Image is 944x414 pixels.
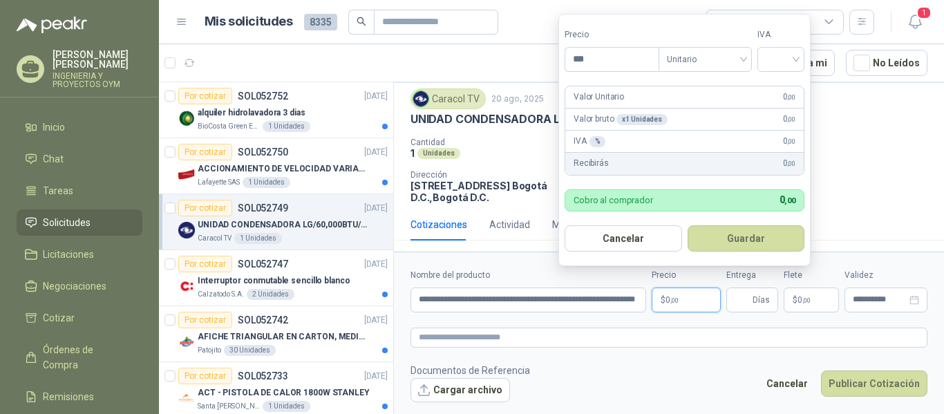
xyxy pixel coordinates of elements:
div: 30 Unidades [224,345,276,356]
img: Company Logo [178,390,195,406]
p: [DATE] [364,314,388,327]
p: Cantidad [410,138,592,147]
p: Interruptor conmutable sencillo blanco [198,274,350,288]
p: SOL052742 [238,315,288,325]
span: Negociaciones [43,279,106,294]
p: SOL052747 [238,259,288,269]
span: Unitario [667,49,744,70]
p: AFICHE TRIANGULAR EN CARTON, MEDIDAS 30 CM X 45 CM [198,330,370,344]
a: Por cotizarSOL052750[DATE] Company LogoACCIONAMIENTO DE VELOCIDAD VARIABLELafayette SAS1 Unidades [159,138,393,194]
div: Por cotizar [178,88,232,104]
span: ,00 [787,93,795,101]
p: Dirección [410,170,563,180]
a: Cotizar [17,305,142,331]
label: Precio [652,269,721,282]
a: Chat [17,146,142,172]
button: 1 [903,10,927,35]
p: $ 0,00 [784,288,839,312]
div: % [589,136,606,147]
div: Por cotizar [178,200,232,216]
p: Recibirás [574,157,609,170]
span: ,00 [787,160,795,167]
label: Flete [784,269,839,282]
a: Por cotizarSOL052747[DATE] Company LogoInterruptor conmutable sencillo blancoCalzatodo S.A.2 Unid... [159,250,393,306]
p: [DATE] [364,258,388,271]
label: IVA [757,28,804,41]
img: Company Logo [178,110,195,126]
button: No Leídos [846,50,927,76]
span: $ [793,296,797,304]
a: Inicio [17,114,142,140]
p: 20 ago, 2025 [491,93,544,106]
img: Logo peakr [17,17,87,33]
a: Por cotizarSOL052742[DATE] Company LogoAFICHE TRIANGULAR EN CARTON, MEDIDAS 30 CM X 45 CMPatojito... [159,306,393,362]
div: Por cotizar [178,368,232,384]
span: 0 [783,113,795,126]
span: 8335 [304,14,337,30]
p: UNIDAD CONDENSADORA LG/60,000BTU/220V/R410A: I [410,112,712,126]
p: BioCosta Green Energy S.A.S [198,121,260,132]
div: Cotizaciones [410,217,467,232]
span: Inicio [43,120,65,135]
h1: Mis solicitudes [205,12,293,32]
p: Patojito [198,345,221,356]
p: Valor bruto [574,113,668,126]
div: Mensajes [552,217,594,232]
span: ,00 [784,196,795,205]
span: 0 [783,135,795,148]
p: SOL052750 [238,147,288,157]
span: 0 [783,157,795,170]
p: Lafayette SAS [198,177,240,188]
span: ,00 [787,115,795,123]
div: Por cotizar [178,312,232,328]
p: Santa [PERSON_NAME] [198,401,260,412]
img: Company Logo [178,334,195,350]
p: INGENIERIA Y PROYECTOS OYM [53,72,142,88]
p: alquiler hidrolavadora 3 dias [198,106,305,120]
a: Solicitudes [17,209,142,236]
p: SOL052749 [238,203,288,213]
div: Por cotizar [178,256,232,272]
span: ,00 [670,297,679,304]
img: Company Logo [178,222,195,238]
label: Validez [844,269,927,282]
span: 0 [783,91,795,104]
span: Días [753,288,770,312]
p: SOL052752 [238,91,288,101]
span: Cotizar [43,310,75,326]
span: 1 [916,6,932,19]
div: Unidades [417,148,460,159]
span: 0 [780,194,795,205]
button: Cancelar [565,225,682,252]
span: Órdenes de Compra [43,342,129,373]
label: Precio [565,28,659,41]
img: Company Logo [178,278,195,294]
div: Caracol TV [410,88,486,109]
p: [PERSON_NAME] [PERSON_NAME] [53,50,142,69]
p: Valor Unitario [574,91,624,104]
div: 2 Unidades [247,289,294,300]
p: ACT - PISTOLA DE CALOR 1800W STANLEY [198,386,370,399]
label: Nombre del producto [410,269,646,282]
div: 1 Unidades [243,177,290,188]
p: [DATE] [364,370,388,383]
p: SOL052733 [238,371,288,381]
span: ,00 [787,138,795,145]
a: Licitaciones [17,241,142,267]
div: 1 Unidades [263,401,310,412]
p: UNIDAD CONDENSADORA LG/60,000BTU/220V/R410A: I [198,218,370,232]
div: Por cotizar [178,144,232,160]
a: Por cotizarSOL052752[DATE] Company Logoalquiler hidrolavadora 3 diasBioCosta Green Energy S.A.S1 ... [159,82,393,138]
span: ,00 [802,297,811,304]
p: [DATE] [364,146,388,159]
label: Entrega [726,269,778,282]
img: Company Logo [413,91,428,106]
span: 0 [665,296,679,304]
button: Cancelar [759,370,815,397]
div: Actividad [489,217,530,232]
p: $0,00 [652,288,721,312]
a: Negociaciones [17,273,142,299]
p: [DATE] [364,90,388,103]
button: Cargar archivo [410,378,510,403]
span: Chat [43,151,64,167]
